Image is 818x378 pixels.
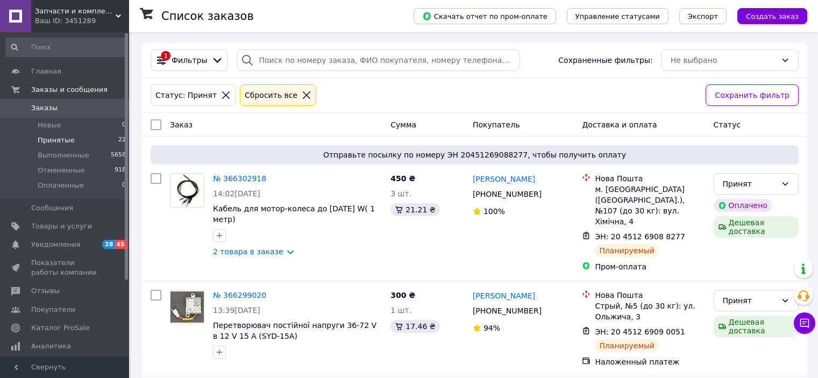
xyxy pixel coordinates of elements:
input: Поиск [5,38,127,57]
a: [PERSON_NAME] [473,290,535,301]
span: 918 [115,166,126,175]
span: Новые [38,120,61,130]
span: Запчасти и комплектующие на электротранспорт [35,6,116,16]
span: Отзывы [31,286,60,296]
span: Каталог ProSale [31,323,89,333]
div: Оплачено [714,199,772,212]
a: Фото товару [170,173,204,208]
div: Ваш ID: 3451289 [35,16,129,26]
div: Наложенный платеж [595,356,705,367]
div: Пром-оплата [595,261,705,272]
span: 28 [102,240,115,249]
span: Заказы [31,103,58,113]
span: 300 ₴ [390,291,415,299]
button: Создать заказ [737,8,807,24]
img: Фото товару [175,174,200,207]
span: Отправьте посылку по номеру ЭН 20451269088277, чтобы получить оплату [155,149,794,160]
input: Поиск по номеру заказа, ФИО покупателя, номеру телефона, Email, номеру накладной [237,49,520,71]
button: Экспорт [679,8,727,24]
span: 100% [483,207,505,216]
span: Оплаченные [38,181,84,190]
div: Дешевая доставка [714,316,799,337]
button: Чат с покупателем [794,312,815,334]
span: 1 шт. [390,306,411,315]
span: Товары и услуги [31,222,92,231]
span: Заказы и сообщения [31,85,108,95]
span: ЭН: 20 4512 6909 0051 [595,327,685,336]
span: Выполненные [38,151,89,160]
span: Уведомления [31,240,80,249]
div: 17.46 ₴ [390,320,439,333]
span: Создать заказ [746,12,799,20]
span: Скачать отчет по пром-оплате [422,11,547,21]
a: 2 товара в заказе [213,247,283,256]
span: 0 [122,181,126,190]
div: [PHONE_NUMBER] [471,303,544,318]
span: 13:39[DATE] [213,306,260,315]
div: Планируемый [595,244,659,257]
a: Фото товару [170,290,204,324]
span: Управление статусами [575,12,660,20]
div: м. [GEOGRAPHIC_DATA] ([GEOGRAPHIC_DATA].), №107 (до 30 кг): вул. Хімічна, 4 [595,184,705,227]
span: 22 [118,135,126,145]
div: Не выбрано [671,54,777,66]
a: № 366302918 [213,174,266,183]
span: Главная [31,67,61,76]
span: Сохранить фильтр [715,89,789,101]
span: Показатели работы компании [31,258,99,277]
h1: Список заказов [161,10,254,23]
div: Дешевая доставка [714,216,799,238]
span: Статус [714,120,741,129]
span: Сумма [390,120,416,129]
div: Принят [723,295,777,306]
a: Перетворювач постійної напруги 36-72 V в 12 V 15 А (SYD-15А) [213,321,376,340]
span: Отмененные [38,166,84,175]
span: ЭН: 20 4512 6908 8277 [595,232,685,241]
div: Сбросить все [243,89,300,101]
span: 94% [483,324,500,332]
div: Статус: Принят [153,89,219,101]
button: Скачать отчет по пром-оплате [414,8,556,24]
button: Управление статусами [567,8,668,24]
span: Доставка и оплата [582,120,657,129]
span: 450 ₴ [390,174,415,183]
span: Фильтры [172,55,207,66]
span: Заказ [170,120,193,129]
a: [PERSON_NAME] [473,174,535,184]
span: 5658 [111,151,126,160]
a: Создать заказ [727,11,807,20]
img: Фото товару [170,291,204,323]
span: 14:02[DATE] [213,189,260,198]
div: [PHONE_NUMBER] [471,187,544,202]
div: Принят [723,178,777,190]
span: Сохраненные фильтры: [558,55,652,66]
span: Покупатель [473,120,520,129]
button: Сохранить фильтр [706,84,799,106]
div: 21.21 ₴ [390,203,439,216]
span: Экспорт [688,12,718,20]
span: Принятые [38,135,75,145]
div: Нова Пошта [595,173,705,184]
div: Стрый, №5 (до 30 кг): ул. Ольжича, 3 [595,301,705,322]
a: № 366299020 [213,291,266,299]
div: Нова Пошта [595,290,705,301]
span: Покупатели [31,305,75,315]
span: 45 [115,240,127,249]
a: Кабель для мотор-колеса до [DATE] W( 1 метр) [213,204,375,224]
div: Планируемый [595,339,659,352]
span: Аналитика [31,341,71,351]
span: Сообщения [31,203,73,213]
span: 3 шт. [390,189,411,198]
span: 0 [122,120,126,130]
